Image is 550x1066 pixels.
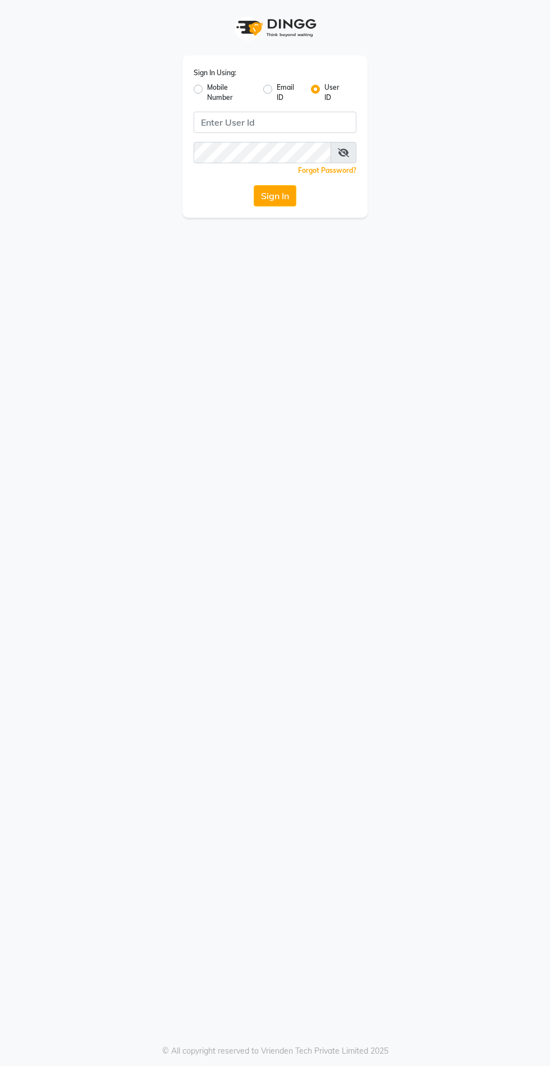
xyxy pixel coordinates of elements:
img: logo1.svg [230,11,320,44]
label: Email ID [277,82,302,103]
input: Username [194,142,331,163]
a: Forgot Password? [298,166,356,174]
label: Mobile Number [207,82,254,103]
input: Username [194,112,356,133]
label: User ID [324,82,347,103]
button: Sign In [254,185,296,206]
label: Sign In Using: [194,68,236,78]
